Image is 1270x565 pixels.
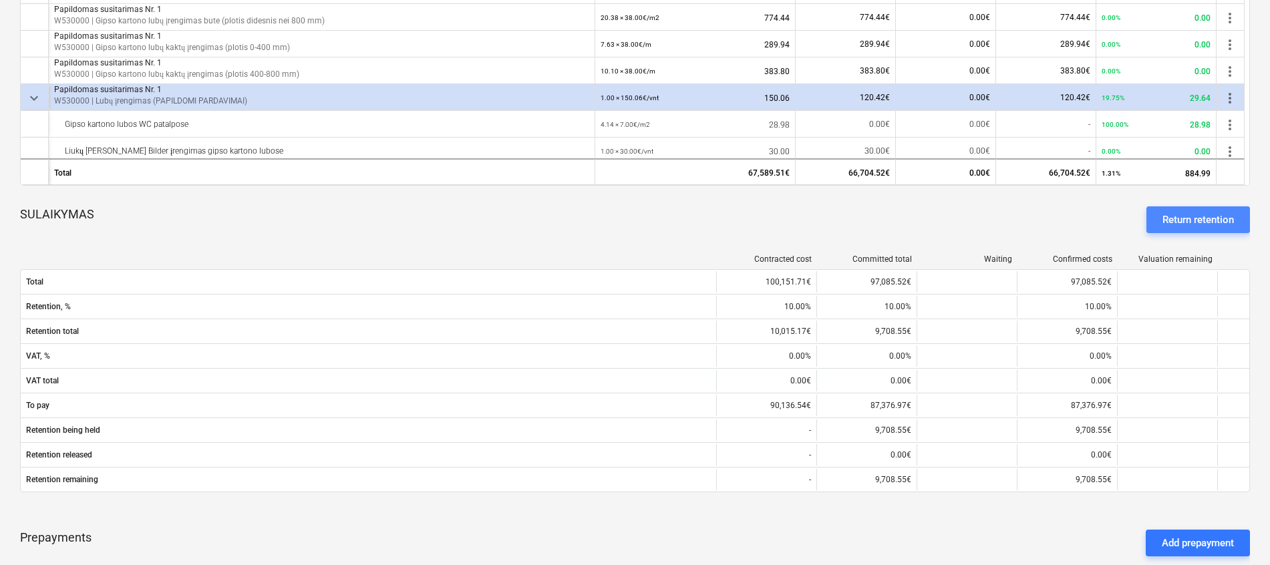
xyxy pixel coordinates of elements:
div: - [716,469,816,490]
div: 0.00€ [816,370,917,391]
span: VAT, % [26,351,711,361]
div: 100,151.71€ [716,271,816,293]
p: Papildomas susitarimas Nr. 1 [54,57,589,69]
span: more_vert [1222,10,1238,26]
p: Prepayments [20,530,92,556]
div: Committed total [822,254,912,264]
div: Waiting [923,254,1012,264]
span: 289.94€ [860,39,890,49]
div: Total [49,158,595,184]
div: 10.00% [716,296,816,317]
div: 0.00% [716,345,816,367]
p: Papildomas susitarimas Nr. 1 [54,4,589,15]
div: 884.99 [1102,159,1211,186]
div: 87,376.97€ [1017,395,1117,416]
span: more_vert [1222,63,1238,79]
div: 10.00% [1017,296,1117,317]
small: 1.31% [1102,169,1120,176]
div: 383.80 [601,57,790,85]
div: Return retention [1162,211,1234,228]
span: 120.42€ [1060,93,1090,102]
small: 100.00% [1102,121,1128,128]
p: W530000 | Gipso kartono lubų kaktų įrengimas (plotis 0-400 mm) [54,42,589,53]
span: 0.00€ [969,93,990,102]
small: 1.00 × 150.06€ / vnt [601,94,659,102]
small: 0.00% [1102,41,1120,48]
small: 0.00% [1102,148,1120,155]
span: Retention being held [26,425,711,435]
span: more_vert [1222,144,1238,160]
span: Retention total [26,327,711,336]
button: Return retention [1146,206,1250,233]
div: Gipso kartono lubos WC patalpose [54,111,589,138]
div: - [716,444,816,465]
div: 66,704.52€ [996,158,1096,184]
small: 19.75% [1102,94,1124,102]
div: 97,085.52€ [816,271,917,293]
div: 30.00 [601,138,790,165]
span: 30.00€ [864,146,890,156]
div: 0.00€ [816,444,917,465]
div: 9,708.55€ [1017,321,1117,342]
div: 0.00€ [896,158,996,184]
div: 9,708.55€ [816,321,917,342]
p: W530000 | Lubų įrengimas (PAPILDOMI PARDAVIMAI) [54,96,589,107]
div: 87,376.97€ [816,395,917,416]
div: 0.00 [1102,31,1211,58]
div: 28.98 [1102,111,1211,138]
div: 9,708.55€ [816,419,917,441]
span: 289.94€ [1060,39,1090,49]
div: 0.00% [1017,345,1117,367]
div: 9,708.55€ [1017,419,1117,441]
span: 0.00€ [969,13,990,22]
span: 383.80€ [860,66,890,75]
p: W530000 | Gipso kartono lubų kaktų įrengimas (plotis 400-800 mm) [54,69,589,80]
span: 0.00€ [869,120,890,129]
span: Retention, % [26,302,711,311]
p: 9,708.55€ [875,474,911,486]
div: 0.00€ [1017,370,1117,391]
span: 0.00€ [969,39,990,49]
small: 0.00% [1102,67,1120,75]
p: W530000 | Gipso kartono lubų įrengimas bute (plotis didesnis nei 800 mm) [54,15,589,27]
p: SULAIKYMAS [20,206,94,233]
div: 66,704.52€ [796,158,896,184]
div: 67,589.51€ [595,158,796,184]
div: - [716,419,816,441]
p: Papildomas susitarimas Nr. 1 [54,31,589,42]
span: 0.00€ [969,146,990,156]
span: Total [26,277,711,287]
div: Valuation remaining [1123,254,1213,264]
div: 150.06 [601,84,790,112]
div: - [996,111,1096,138]
div: 0.00€ [1017,444,1117,465]
small: 7.63 × 38.00€ / m [601,41,651,48]
div: 0.00€ [716,370,816,391]
span: Retention released [26,450,711,459]
div: 774.44 [601,4,790,31]
small: 4.14 × 7.00€ / m2 [601,121,650,128]
iframe: Chat Widget [1203,501,1270,565]
div: 28.98 [601,111,790,138]
span: more_vert [1222,90,1238,106]
span: keyboard_arrow_down [26,90,42,106]
div: Contracted cost [722,254,812,264]
div: 0.00 [1102,138,1211,165]
span: 0.00€ [969,120,990,129]
div: Confirmed costs [1023,254,1112,264]
div: 289.94 [601,31,790,58]
span: 0.00€ [969,66,990,75]
span: 774.44€ [1060,13,1090,22]
div: 29.64 [1102,84,1211,112]
div: 97,085.52€ [1017,271,1117,293]
div: Add prepayment [1162,534,1234,552]
span: VAT total [26,376,711,385]
span: more_vert [1222,117,1238,133]
small: 10.10 × 38.00€ / m [601,67,655,75]
span: To pay [26,401,711,410]
div: Liukų [PERSON_NAME] Bilder įrengimas gipso kartono lubose [54,138,589,164]
small: 20.38 × 38.00€ / m2 [601,14,659,21]
button: Add prepayment [1146,530,1250,556]
small: 1.00 × 30.00€ / vnt [601,148,653,155]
